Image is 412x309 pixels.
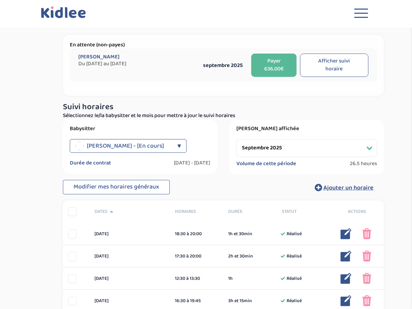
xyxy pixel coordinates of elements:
button: Payer 636.00€ [251,54,297,77]
div: 18:30 à 20:00 [175,230,218,238]
div: [DATE] [89,230,170,238]
img: poubelle_rose.png [362,273,371,284]
img: modifier_bleu.png [341,273,352,284]
img: modifier_bleu.png [341,295,352,306]
button: Afficher suivi horaire [300,54,368,77]
span: 26.5 heures [350,160,377,167]
label: Volume de cette période [236,160,296,167]
button: Modifier mes horaires généraux [63,180,170,194]
span: Réalisé [287,275,302,282]
div: Dates [89,208,170,215]
div: septembre 2025 [198,61,248,70]
span: [PERSON_NAME] - [En cours] [87,139,164,153]
label: Babysitter [70,125,210,132]
p: En attente (non-payes) [70,42,377,48]
img: poubelle_rose.png [362,228,371,239]
span: [PERSON_NAME] [78,54,120,60]
img: modifier_bleu.png [341,251,352,262]
div: [DATE] [89,275,170,282]
label: [DATE] - [DATE] [174,160,210,167]
span: Horaires [175,208,218,215]
div: 12:30 à 13:30 [175,275,218,282]
div: [DATE] [89,297,170,305]
label: Durée de contrat [70,160,111,167]
div: Statut [277,208,330,215]
div: ▼ [177,139,181,153]
h3: Suivi horaires [63,103,384,112]
span: Réalisé [287,253,302,260]
span: 1h et 30min [228,230,252,238]
span: Réalisé [287,297,302,305]
img: poubelle_rose.png [362,251,371,262]
span: Réalisé [287,230,302,238]
span: Modifier mes horaires généraux [74,182,159,192]
span: 2h et 30min [228,253,253,260]
span: Du [DATE] au [DATE] [78,60,198,67]
div: 17:30 à 20:00 [175,253,218,260]
span: Ajouter un horaire [323,183,374,193]
div: 16:30 à 19:45 [175,297,218,305]
div: Actions [330,208,384,215]
button: Ajouter un horaire [304,180,384,195]
span: 1h [228,275,233,282]
label: [PERSON_NAME] affichée [236,125,377,132]
img: modifier_bleu.png [341,228,352,239]
div: [DATE] [89,253,170,260]
span: 3h et 15min [228,297,252,305]
p: Sélectionnez le/la babysitter et le mois pour mettre à jour le suivi horaires [63,112,384,120]
img: poubelle_rose.png [362,295,371,306]
div: Durée [223,208,277,215]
